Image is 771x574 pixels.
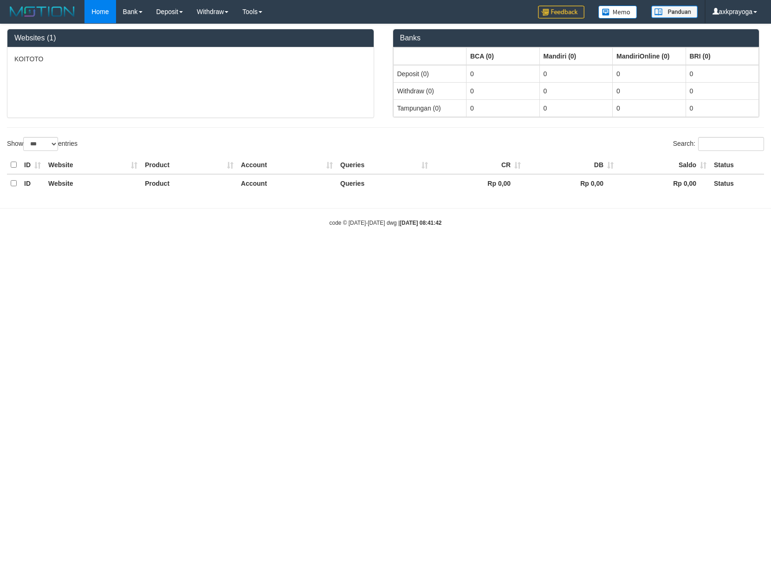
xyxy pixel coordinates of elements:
th: ID [20,156,45,174]
h3: Websites (1) [14,34,367,42]
select: Showentries [23,137,58,151]
th: Status [710,174,764,192]
th: Product [141,156,237,174]
img: MOTION_logo.png [7,5,78,19]
small: code © [DATE]-[DATE] dwg | [330,220,442,226]
td: 0 [539,82,613,99]
td: 0 [613,82,686,99]
th: Saldo [617,156,710,174]
td: 0 [613,99,686,117]
th: Queries [337,174,432,192]
img: Button%20Memo.svg [598,6,637,19]
td: 0 [686,82,759,99]
td: Tampungan (0) [393,99,466,117]
input: Search: [698,137,764,151]
th: Group: activate to sort column ascending [466,47,540,65]
th: Rp 0,00 [525,174,617,192]
td: 0 [539,65,613,83]
th: Account [237,174,337,192]
td: Withdraw (0) [393,82,466,99]
th: ID [20,174,45,192]
th: Group: activate to sort column ascending [393,47,466,65]
label: Search: [673,137,764,151]
td: 0 [686,65,759,83]
h3: Banks [400,34,752,42]
th: Group: activate to sort column ascending [686,47,759,65]
th: DB [525,156,617,174]
img: panduan.png [651,6,698,18]
th: Queries [337,156,432,174]
label: Show entries [7,137,78,151]
th: CR [432,156,525,174]
strong: [DATE] 08:41:42 [400,220,441,226]
td: 0 [466,65,540,83]
th: Rp 0,00 [617,174,710,192]
td: 0 [539,99,613,117]
th: Rp 0,00 [432,174,525,192]
td: 0 [466,82,540,99]
th: Group: activate to sort column ascending [613,47,686,65]
th: Group: activate to sort column ascending [539,47,613,65]
td: 0 [613,65,686,83]
th: Website [45,174,141,192]
td: 0 [466,99,540,117]
td: 0 [686,99,759,117]
p: KOITOTO [14,54,367,64]
td: Deposit (0) [393,65,466,83]
th: Account [237,156,337,174]
th: Status [710,156,764,174]
img: Feedback.jpg [538,6,584,19]
th: Product [141,174,237,192]
th: Website [45,156,141,174]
